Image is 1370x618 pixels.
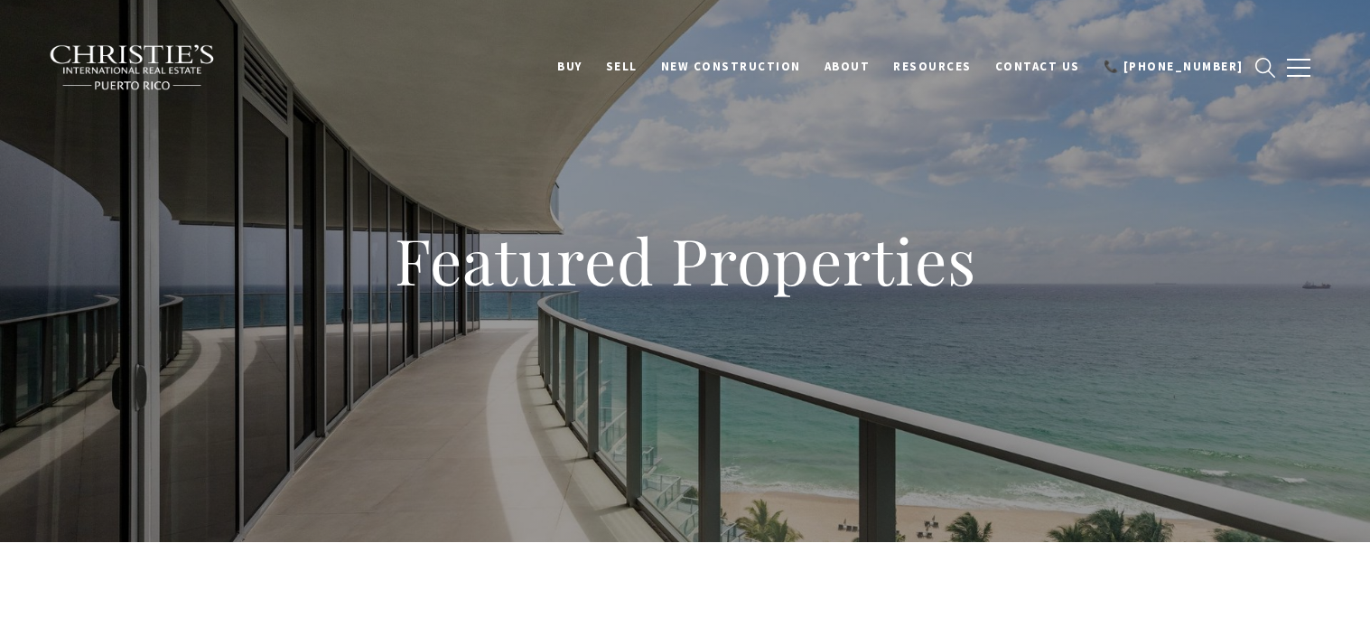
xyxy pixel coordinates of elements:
[661,59,801,74] span: New Construction
[881,50,983,84] a: Resources
[813,50,882,84] a: About
[279,220,1092,300] h1: Featured Properties
[49,44,217,91] img: Christie's International Real Estate black text logo
[1092,50,1255,84] a: 📞 [PHONE_NUMBER]
[995,59,1080,74] span: Contact Us
[545,50,594,84] a: BUY
[594,50,649,84] a: SELL
[1104,59,1244,74] span: 📞 [PHONE_NUMBER]
[649,50,813,84] a: New Construction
